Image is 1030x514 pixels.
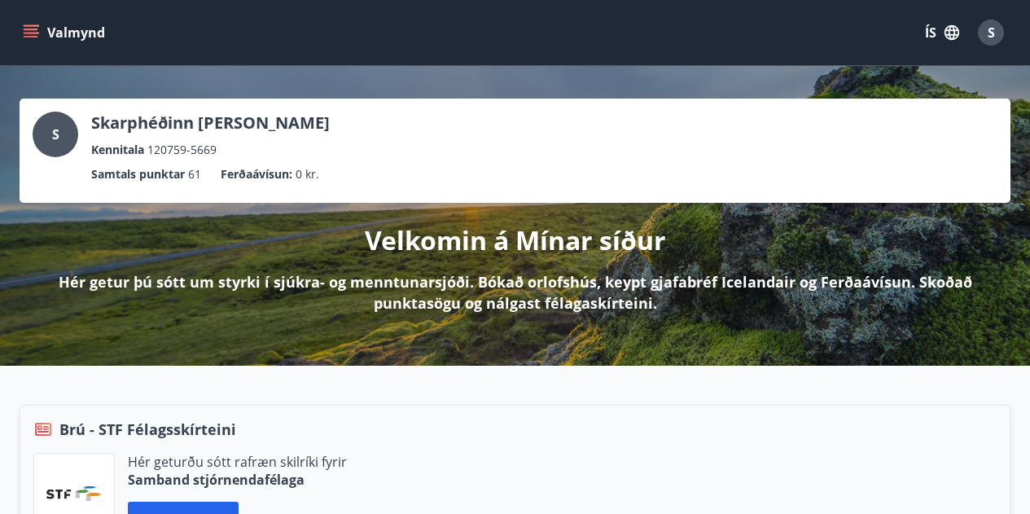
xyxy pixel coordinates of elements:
p: Hér getur þú sótt um styrki í sjúkra- og menntunarsjóði. Bókað orlofshús, keypt gjafabréf Iceland... [46,271,984,314]
button: ÍS [916,18,968,47]
span: Brú - STF Félagsskírteini [59,419,236,440]
span: S [52,125,59,143]
p: Samband stjórnendafélaga [128,471,347,489]
p: Hér geturðu sótt rafræn skilríki fyrir [128,453,347,471]
p: Kennitala [91,141,144,159]
span: S [988,24,995,42]
p: Ferðaávísun : [221,165,292,183]
span: 0 kr. [296,165,319,183]
p: Skarphéðinn [PERSON_NAME] [91,112,330,134]
span: 61 [188,165,201,183]
p: Samtals punktar [91,165,185,183]
span: 120759-5669 [147,141,217,159]
button: menu [20,18,112,47]
p: Velkomin á Mínar síður [365,222,666,258]
img: vjCaq2fThgY3EUYqSgpjEiBg6WP39ov69hlhuPVN.png [46,486,102,501]
button: S [971,13,1010,52]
